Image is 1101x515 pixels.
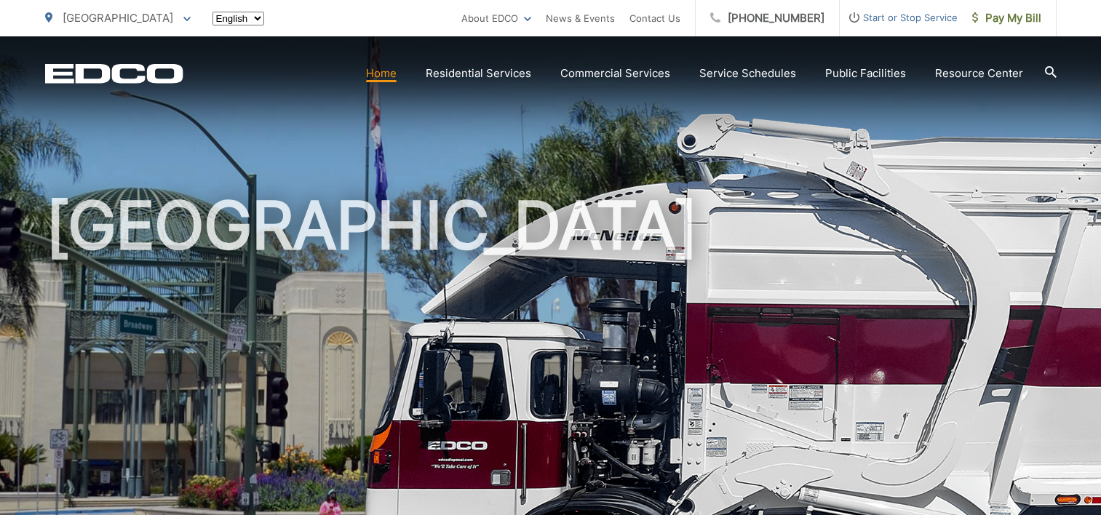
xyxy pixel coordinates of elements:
[935,65,1023,82] a: Resource Center
[972,9,1041,27] span: Pay My Bill
[426,65,531,82] a: Residential Services
[366,65,397,82] a: Home
[212,12,264,25] select: Select a language
[629,9,680,27] a: Contact Us
[546,9,615,27] a: News & Events
[461,9,531,27] a: About EDCO
[699,65,796,82] a: Service Schedules
[63,11,173,25] span: [GEOGRAPHIC_DATA]
[825,65,906,82] a: Public Facilities
[45,63,183,84] a: EDCD logo. Return to the homepage.
[560,65,670,82] a: Commercial Services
